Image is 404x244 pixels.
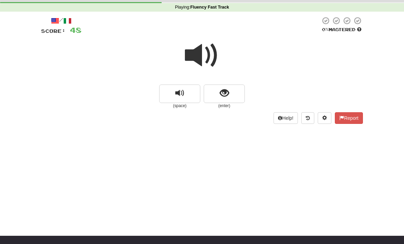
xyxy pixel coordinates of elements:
[159,85,200,103] button: replay audio
[70,26,81,34] span: 48
[301,112,314,124] button: Round history (alt+y)
[159,103,200,109] small: (space)
[41,28,66,34] span: Score:
[190,5,229,10] strong: Fluency Fast Track
[204,103,245,109] small: (enter)
[335,112,363,124] button: Report
[320,27,363,33] div: Mastered
[41,16,81,25] div: /
[204,85,245,103] button: show sentence
[322,27,329,32] span: 0 %
[274,112,298,124] button: Help!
